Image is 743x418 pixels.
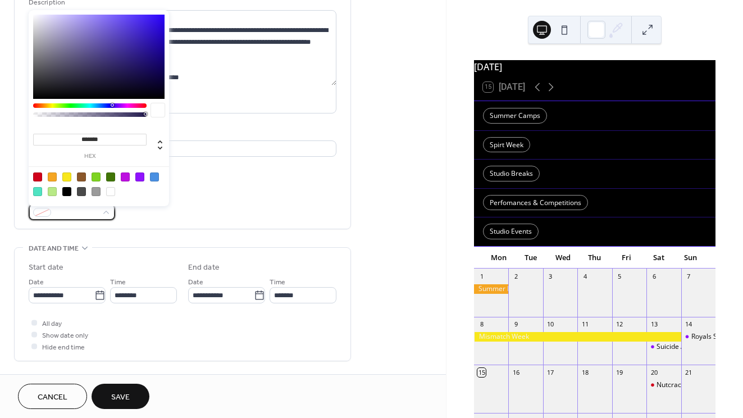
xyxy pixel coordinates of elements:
[483,137,530,153] div: Spirt Week
[646,342,681,352] div: Suicide Awareness Gala
[650,368,658,376] div: 20
[483,166,540,181] div: Studio Breaks
[512,368,520,376] div: 16
[92,384,149,409] button: Save
[477,272,486,280] div: 1
[48,187,57,196] div: #B8E986
[42,318,62,330] span: All day
[474,284,508,294] div: Summer Break
[483,224,539,239] div: Studio Events
[33,172,42,181] div: #D0021B
[477,320,486,329] div: 8
[483,108,547,124] div: Summer Camps
[92,172,101,181] div: #7ED321
[512,272,520,280] div: 2
[188,276,203,288] span: Date
[48,172,57,181] div: #F5A623
[92,187,101,196] div: #9B9B9B
[512,320,520,329] div: 9
[121,172,130,181] div: #BD10E0
[616,368,624,376] div: 19
[483,195,588,211] div: Perfomances & Competitions
[610,247,642,269] div: Fri
[578,247,610,269] div: Thu
[62,172,71,181] div: #F8E71C
[29,127,334,139] div: Location
[650,272,658,280] div: 6
[77,187,86,196] div: #4A4A4A
[29,262,63,274] div: Start date
[474,60,715,74] div: [DATE]
[515,247,547,269] div: Tue
[18,384,87,409] button: Cancel
[150,172,159,181] div: #4A90E2
[42,342,85,353] span: Hide end time
[106,172,115,181] div: #417505
[188,262,220,274] div: End date
[581,368,589,376] div: 18
[685,320,693,329] div: 14
[33,153,147,160] label: hex
[38,392,67,403] span: Cancel
[657,342,732,352] div: Suicide Awareness Gala
[110,276,126,288] span: Time
[681,332,715,342] div: Royals Soccer Team Halftime Show(Performance Team)
[581,320,589,329] div: 11
[685,368,693,376] div: 21
[547,247,579,269] div: Wed
[546,368,555,376] div: 17
[477,368,486,376] div: 15
[62,187,71,196] div: #000000
[674,247,706,269] div: Sun
[642,247,674,269] div: Sat
[111,392,130,403] span: Save
[650,320,658,329] div: 13
[685,272,693,280] div: 7
[581,272,589,280] div: 4
[33,187,42,196] div: #50E3C2
[270,276,285,288] span: Time
[546,272,555,280] div: 3
[77,172,86,181] div: #8B572A
[29,243,79,255] span: Date and time
[546,320,555,329] div: 10
[474,332,681,342] div: Mismatch Week
[135,172,144,181] div: #9013FE
[616,320,624,329] div: 12
[616,272,624,280] div: 5
[106,187,115,196] div: #FFFFFF
[646,380,681,390] div: Nutcracker Special Leader Parts auditions
[42,330,88,342] span: Show date only
[483,247,515,269] div: Mon
[29,276,44,288] span: Date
